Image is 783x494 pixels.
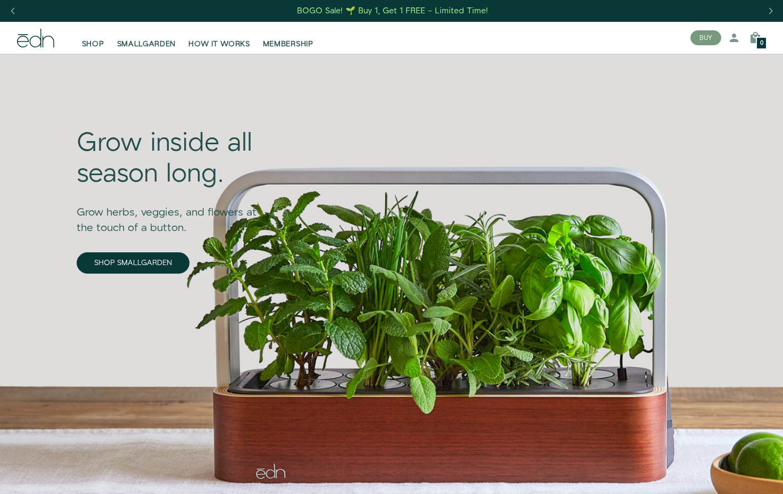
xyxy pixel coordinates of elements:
span: 0 [760,40,763,46]
a: BOGO Sale! 🌱 Buy 1, Get 1 FREE – Limited Time! [296,3,489,19]
a: SMALLGARDEN [111,26,183,50]
div: Grow herbs, veggies, and flowers at the touch of a button. [77,190,273,236]
button: BUY [690,30,721,45]
span: SMALLGARDEN [117,39,176,50]
a: SHOP [76,26,111,50]
span: MEMBERSHIP [263,39,314,50]
a: SHOP SMALLGARDEN [77,252,189,274]
a: MEMBERSHIP [257,26,320,50]
div: BOGO Sale! 🌱 Buy 1, Get 1 FREE – Limited Time! [297,5,488,17]
a: HOW IT WORKS [182,26,256,50]
span: HOW IT WORKS [188,39,250,50]
div: Grow inside all season long. [77,128,273,190]
span: SHOP [82,39,104,50]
